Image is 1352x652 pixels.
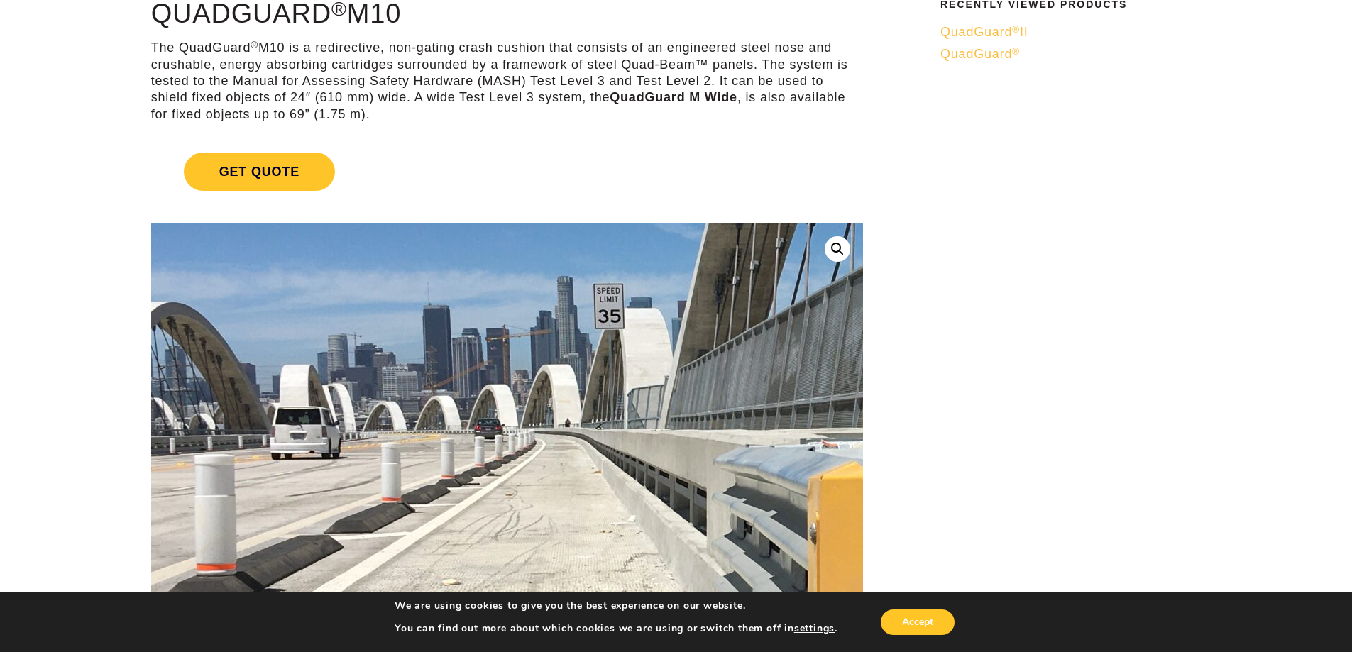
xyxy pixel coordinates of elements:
[1012,46,1020,57] sup: ®
[881,609,955,635] button: Accept
[940,47,1020,61] span: QuadGuard
[940,25,1028,39] span: QuadGuard II
[184,153,335,191] span: Get Quote
[940,46,1229,62] a: QuadGuard®
[151,40,863,123] p: The QuadGuard M10 is a redirective, non-gating crash cushion that consists of an engineered steel...
[395,599,837,612] p: We are using cookies to give you the best experience on our website.
[1012,24,1020,35] sup: ®
[251,40,258,50] sup: ®
[940,24,1229,40] a: QuadGuard®II
[794,622,835,635] button: settings
[610,90,737,104] strong: QuadGuard M Wide
[395,622,837,635] p: You can find out more about which cookies we are using or switch them off in .
[151,136,863,208] a: Get Quote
